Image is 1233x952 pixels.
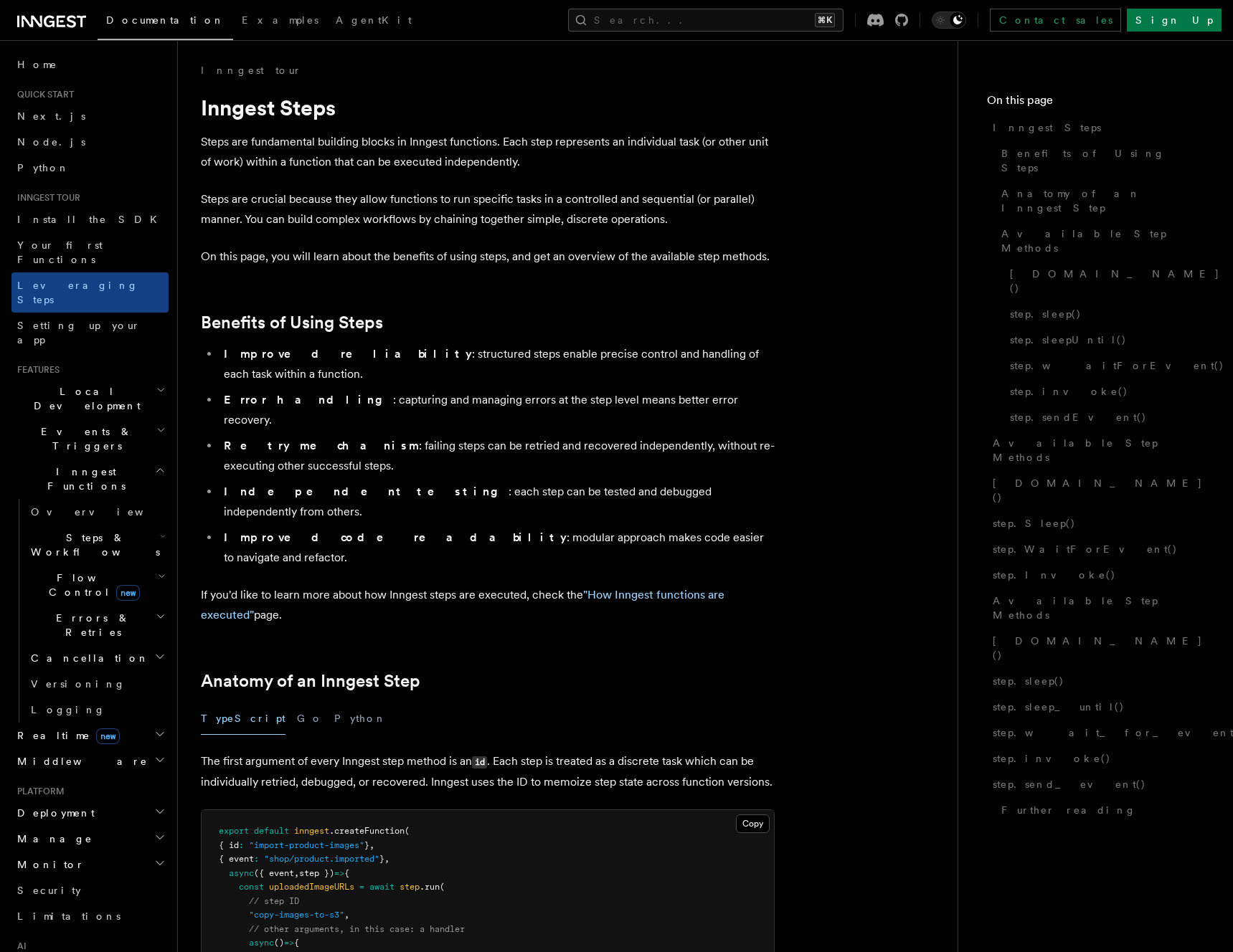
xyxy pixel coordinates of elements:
[11,465,155,493] span: Inngest Functions
[25,499,169,525] a: Overview
[201,751,775,792] p: The first argument of every Inngest step method is an . Each step is treated as a discrete task w...
[11,232,169,272] a: Your first Functions
[219,482,775,522] li: : each step can be tested and debugged independently from others.
[987,720,1204,746] a: step.wait_for_event()
[249,840,364,850] span: "import-product-images"
[17,136,85,148] span: Node.js
[1001,186,1204,215] span: Anatomy of an Inngest Step
[11,424,156,453] span: Events & Triggers
[384,854,389,864] span: ,
[264,854,379,864] span: "shop/product.imported"
[233,4,327,39] a: Examples
[17,239,103,265] span: Your first Functions
[17,110,85,122] span: Next.js
[993,476,1204,505] span: [DOMAIN_NAME]()
[269,882,354,892] span: uploadedImageURLs
[201,247,775,267] p: On this page, you will learn about the benefits of using steps, and get an overview of the availa...
[25,605,169,645] button: Errors & Retries
[405,826,410,836] span: (
[11,857,85,872] span: Monitor
[25,571,158,599] span: Flow Control
[420,882,440,892] span: .run
[987,562,1204,588] a: step.Invoke()
[201,671,420,691] a: Anatomy of an Inngest Step
[25,565,169,605] button: Flow Controlnew
[239,882,264,892] span: const
[239,840,244,850] span: :
[11,379,169,419] button: Local Development
[987,694,1204,720] a: step.sleep_until()
[274,938,284,948] span: ()
[116,585,140,601] span: new
[1010,358,1224,373] span: step.waitForEvent()
[25,697,169,723] a: Logging
[987,588,1204,628] a: Available Step Methods
[249,938,274,948] span: async
[1004,404,1204,430] a: step.sendEvent()
[1001,146,1204,175] span: Benefits of Using Steps
[11,155,169,181] a: Python
[25,645,169,671] button: Cancellation
[201,132,775,172] p: Steps are fundamental building blocks in Inngest functions. Each step represents an individual ta...
[11,89,74,100] span: Quick start
[11,723,169,748] button: Realtimenew
[1127,9,1222,32] a: Sign Up
[1004,353,1204,379] a: step.waitForEvent()
[329,826,405,836] span: .createFunction
[106,14,225,26] span: Documentation
[11,206,169,232] a: Install the SDK
[11,192,80,204] span: Inngest tour
[1010,333,1127,347] span: step.sleepUntil()
[344,868,349,878] span: {
[25,671,169,697] a: Versioning
[17,885,81,896] span: Security
[31,678,126,690] span: Versioning
[993,568,1116,582] span: step.Invoke()
[359,882,364,892] span: =
[1010,267,1220,295] span: [DOMAIN_NAME]()
[11,748,169,774] button: Middleware
[379,854,384,864] span: }
[254,854,259,864] span: :
[299,868,334,878] span: step })
[987,510,1204,536] a: step.Sleep()
[334,868,344,878] span: =>
[224,439,419,452] strong: Retry mechanism
[17,57,57,72] span: Home
[987,668,1204,694] a: step.sleep()
[11,877,169,903] a: Security
[17,320,141,346] span: Setting up your app
[25,530,160,559] span: Steps & Workflows
[219,436,775,476] li: : failing steps can be retried and recovered independently, without re-executing other successful...
[224,530,567,544] strong: Improved code readability
[219,854,254,864] span: { event
[11,272,169,313] a: Leveraging Steps
[201,95,775,120] h1: Inngest Steps
[987,628,1204,668] a: [DOMAIN_NAME]()
[96,728,120,744] span: new
[11,129,169,155] a: Node.js
[334,703,387,735] button: Python
[987,430,1204,470] a: Available Step Methods
[1004,301,1204,327] a: step.sleep()
[369,882,395,892] span: await
[11,313,169,353] a: Setting up your app
[11,499,169,723] div: Inngest Functions
[249,924,465,934] span: // other arguments, in this case: a handler
[11,754,148,768] span: Middleware
[11,826,169,852] button: Manage
[344,910,349,920] span: ,
[932,11,966,29] button: Toggle dark mode
[993,674,1064,688] span: step.sleep()
[11,941,27,952] span: AI
[294,868,299,878] span: ,
[25,525,169,565] button: Steps & Workflows
[219,840,239,850] span: { id
[993,777,1146,791] span: step.send_event()
[996,797,1204,823] a: Further reading
[11,419,169,459] button: Events & Triggers
[294,938,299,948] span: {
[229,868,254,878] span: async
[17,910,121,922] span: Limitations
[993,120,1101,135] span: Inngest Steps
